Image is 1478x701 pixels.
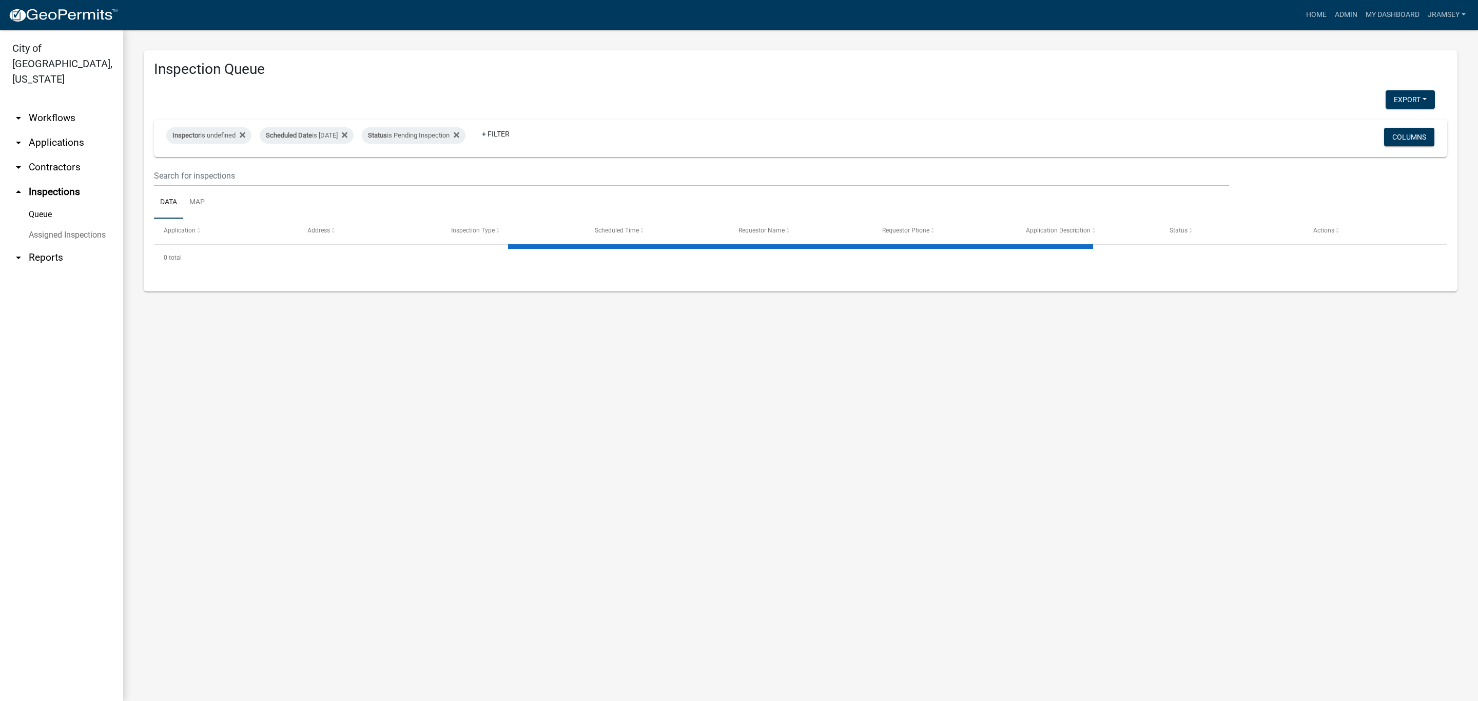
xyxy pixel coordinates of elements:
[154,61,1447,78] h3: Inspection Queue
[12,186,25,198] i: arrow_drop_up
[1304,219,1447,243] datatable-header-cell: Actions
[154,165,1229,186] input: Search for inspections
[1170,227,1188,234] span: Status
[738,227,785,234] span: Requestor Name
[585,219,729,243] datatable-header-cell: Scheduled Time
[441,219,585,243] datatable-header-cell: Inspection Type
[872,219,1016,243] datatable-header-cell: Requestor Phone
[164,227,196,234] span: Application
[1016,219,1160,243] datatable-header-cell: Application Description
[12,112,25,124] i: arrow_drop_down
[362,127,465,144] div: is Pending Inspection
[882,227,929,234] span: Requestor Phone
[368,131,387,139] span: Status
[260,127,354,144] div: is [DATE]
[729,219,872,243] datatable-header-cell: Requestor Name
[474,125,518,143] a: + Filter
[166,127,251,144] div: is undefined
[451,227,495,234] span: Inspection Type
[595,227,639,234] span: Scheduled Time
[1386,90,1435,109] button: Export
[1331,5,1362,25] a: Admin
[1313,227,1334,234] span: Actions
[266,131,312,139] span: Scheduled Date
[12,137,25,149] i: arrow_drop_down
[1160,219,1304,243] datatable-header-cell: Status
[1384,128,1434,146] button: Columns
[172,131,200,139] span: Inspector
[154,219,298,243] datatable-header-cell: Application
[183,186,211,219] a: Map
[154,186,183,219] a: Data
[12,251,25,264] i: arrow_drop_down
[1026,227,1091,234] span: Application Description
[1424,5,1470,25] a: jramsey
[154,245,1447,270] div: 0 total
[12,161,25,173] i: arrow_drop_down
[1362,5,1424,25] a: My Dashboard
[1302,5,1331,25] a: Home
[298,219,441,243] datatable-header-cell: Address
[307,227,330,234] span: Address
